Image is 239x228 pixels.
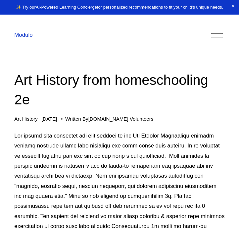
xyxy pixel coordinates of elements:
[14,71,224,110] h1: Art History from homeschooling 2e
[36,5,97,10] a: AI-Powered Learning Concierge
[14,116,38,122] a: Art History
[14,32,32,38] a: Modulo
[65,116,153,122] div: Written By
[88,116,154,122] a: [DOMAIN_NAME] Volunteers
[41,116,57,122] span: [DATE]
